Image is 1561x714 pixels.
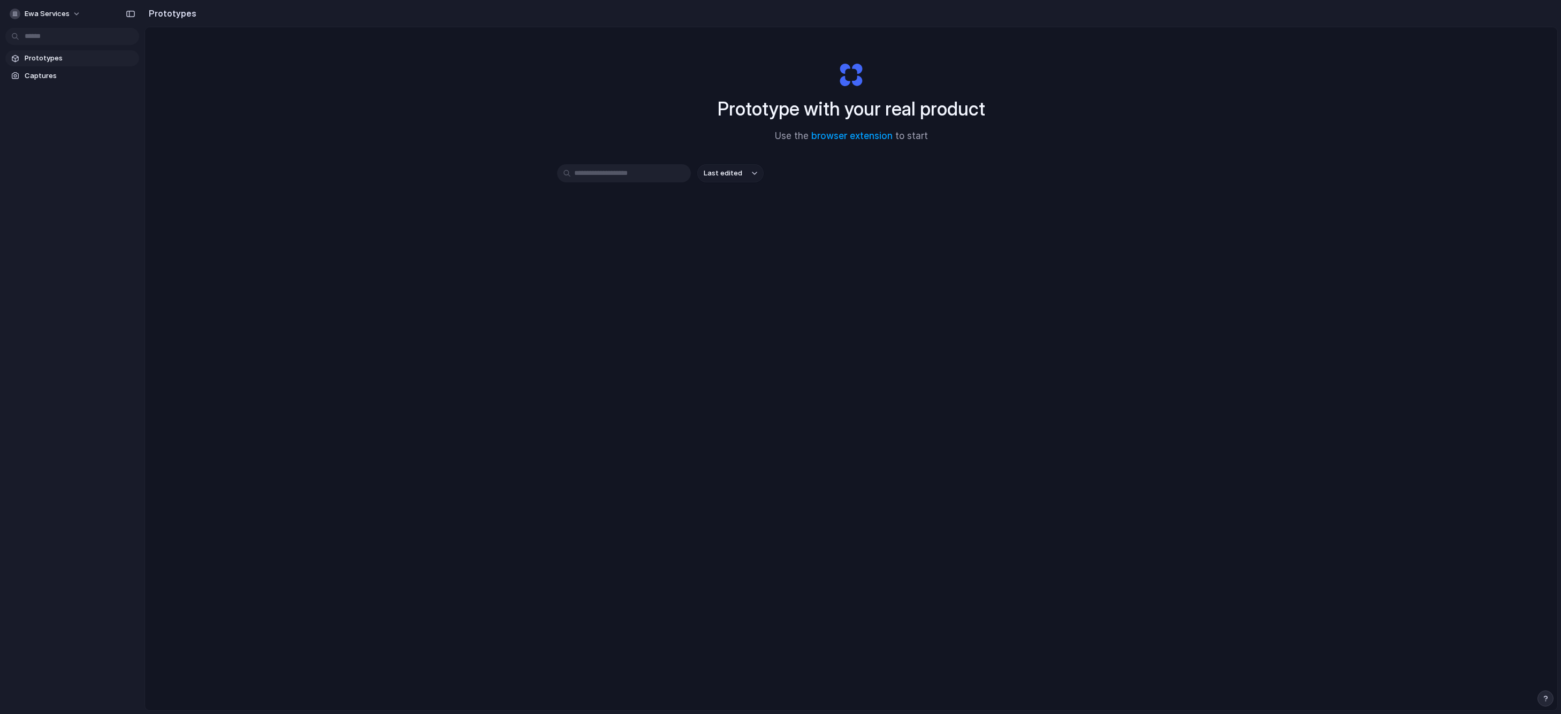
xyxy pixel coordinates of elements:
[775,129,928,143] span: Use the to start
[5,68,139,84] a: Captures
[718,95,985,123] h1: Prototype with your real product
[25,71,135,81] span: Captures
[811,130,893,141] a: browser extension
[704,168,742,179] span: Last edited
[144,7,196,20] h2: Prototypes
[5,50,139,66] a: Prototypes
[5,5,86,22] button: Ewa Services
[697,164,764,182] button: Last edited
[25,53,135,64] span: Prototypes
[25,9,70,19] span: Ewa Services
